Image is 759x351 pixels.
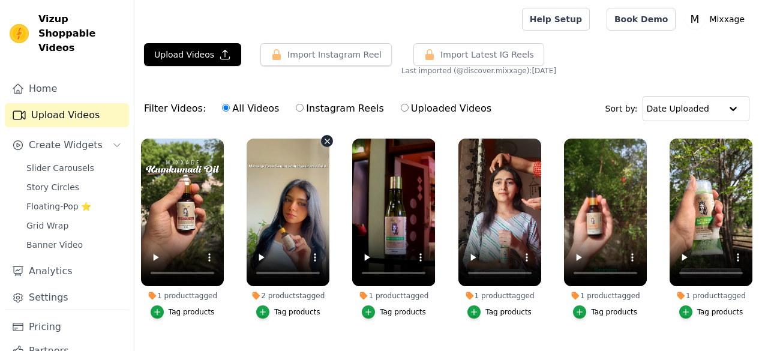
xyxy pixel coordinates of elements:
[151,305,215,319] button: Tag products
[26,220,68,232] span: Grid Wrap
[573,305,637,319] button: Tag products
[605,96,750,121] div: Sort by:
[485,307,532,317] div: Tag products
[352,291,435,301] div: 1 product tagged
[26,162,94,174] span: Slider Carousels
[295,101,384,116] label: Instagram Reels
[144,43,241,66] button: Upload Videos
[29,138,103,152] span: Create Widgets
[685,8,749,30] button: M Mixxage
[670,291,752,301] div: 1 product tagged
[5,133,129,157] button: Create Widgets
[401,104,409,112] input: Uploaded Videos
[704,8,749,30] p: Mixxage
[467,305,532,319] button: Tag products
[362,305,426,319] button: Tag products
[691,13,700,25] text: M
[413,43,544,66] button: Import Latest IG Reels
[380,307,426,317] div: Tag products
[19,179,129,196] a: Story Circles
[5,103,129,127] a: Upload Videos
[256,305,320,319] button: Tag products
[296,104,304,112] input: Instagram Reels
[19,160,129,176] a: Slider Carousels
[458,291,541,301] div: 1 product tagged
[274,307,320,317] div: Tag products
[522,8,590,31] a: Help Setup
[222,104,230,112] input: All Videos
[169,307,215,317] div: Tag products
[10,24,29,43] img: Vizup
[440,49,534,61] span: Import Latest IG Reels
[321,135,333,147] button: Video Delete
[26,239,83,251] span: Banner Video
[679,305,743,319] button: Tag products
[26,200,91,212] span: Floating-Pop ⭐
[5,259,129,283] a: Analytics
[5,315,129,339] a: Pricing
[19,198,129,215] a: Floating-Pop ⭐
[38,12,124,55] span: Vizup Shoppable Videos
[247,291,329,301] div: 2 products tagged
[5,286,129,310] a: Settings
[607,8,676,31] a: Book Demo
[697,307,743,317] div: Tag products
[141,291,224,301] div: 1 product tagged
[5,77,129,101] a: Home
[401,66,556,76] span: Last imported (@ discover.mixxage ): [DATE]
[19,217,129,234] a: Grid Wrap
[221,101,280,116] label: All Videos
[144,95,498,122] div: Filter Videos:
[19,236,129,253] a: Banner Video
[564,291,647,301] div: 1 product tagged
[591,307,637,317] div: Tag products
[260,43,392,66] button: Import Instagram Reel
[26,181,79,193] span: Story Circles
[400,101,492,116] label: Uploaded Videos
